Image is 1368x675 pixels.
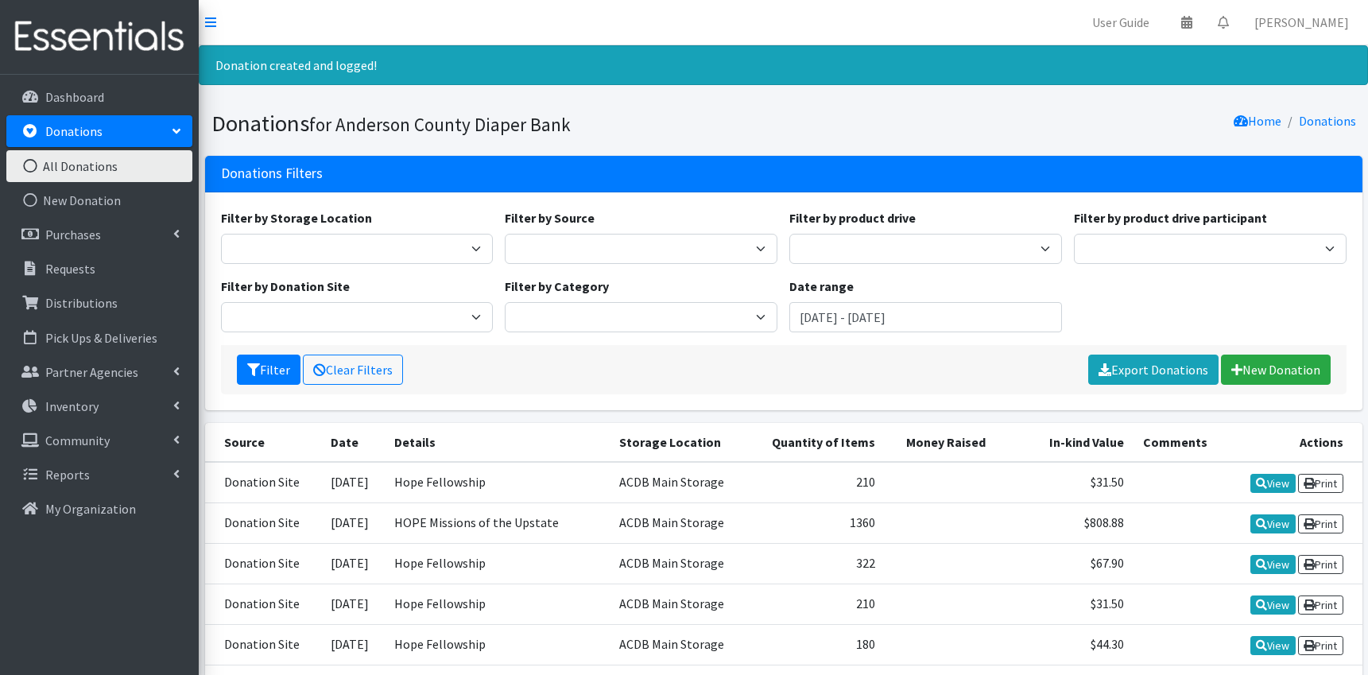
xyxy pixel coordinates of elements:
td: [DATE] [321,543,385,584]
a: Print [1298,595,1343,615]
th: Details [385,423,610,462]
a: Donations [1299,113,1356,129]
label: Filter by Source [505,208,595,227]
a: Dashboard [6,81,192,113]
a: View [1250,474,1296,493]
p: Requests [45,261,95,277]
input: January 1, 2011 - December 31, 2011 [789,302,1062,332]
th: Actions [1227,423,1362,462]
p: Partner Agencies [45,364,138,380]
td: 210 [748,584,885,624]
p: Distributions [45,295,118,311]
a: Pick Ups & Deliveries [6,322,192,354]
th: Comments [1134,423,1227,462]
th: In-kind Value [995,423,1134,462]
p: Reports [45,467,90,483]
td: $31.50 [995,584,1134,624]
td: $808.88 [995,502,1134,543]
a: Partner Agencies [6,356,192,388]
a: Reports [6,459,192,491]
td: Donation Site [205,462,321,503]
td: 1360 [748,502,885,543]
td: Hope Fellowship [385,584,610,624]
a: Distributions [6,287,192,319]
a: Clear Filters [303,355,403,385]
td: $44.30 [995,625,1134,665]
td: ACDB Main Storage [610,625,748,665]
a: My Organization [6,493,192,525]
a: Purchases [6,219,192,250]
a: Print [1298,555,1343,574]
td: 210 [748,462,885,503]
td: ACDB Main Storage [610,543,748,584]
label: Date range [789,277,854,296]
div: Donation created and logged! [199,45,1368,85]
a: Print [1298,514,1343,533]
td: HOPE Missions of the Upstate [385,502,610,543]
td: ACDB Main Storage [610,502,748,543]
label: Filter by product drive participant [1074,208,1267,227]
th: Source [205,423,321,462]
td: ACDB Main Storage [610,462,748,503]
p: Dashboard [45,89,104,105]
td: Hope Fellowship [385,543,610,584]
td: [DATE] [321,462,385,503]
button: Filter [237,355,300,385]
a: Inventory [6,390,192,422]
th: Storage Location [610,423,748,462]
td: [DATE] [321,502,385,543]
td: [DATE] [321,584,385,624]
a: View [1250,555,1296,574]
a: [PERSON_NAME] [1242,6,1362,38]
a: Community [6,425,192,456]
a: Home [1234,113,1281,129]
p: Purchases [45,227,101,242]
a: View [1250,636,1296,655]
a: Print [1298,636,1343,655]
td: Donation Site [205,502,321,543]
td: $67.90 [995,543,1134,584]
a: View [1250,595,1296,615]
label: Filter by Donation Site [221,277,350,296]
td: Hope Fellowship [385,625,610,665]
p: Inventory [45,398,99,414]
td: Donation Site [205,625,321,665]
a: Requests [6,253,192,285]
a: Export Donations [1088,355,1219,385]
h1: Donations [211,110,778,138]
a: All Donations [6,150,192,182]
a: New Donation [1221,355,1331,385]
p: Donations [45,123,103,139]
td: Donation Site [205,543,321,584]
a: Print [1298,474,1343,493]
a: New Donation [6,184,192,216]
a: View [1250,514,1296,533]
img: HumanEssentials [6,10,192,64]
p: My Organization [45,501,136,517]
th: Date [321,423,385,462]
h3: Donations Filters [221,165,323,182]
a: Donations [6,115,192,147]
p: Pick Ups & Deliveries [45,330,157,346]
td: ACDB Main Storage [610,584,748,624]
label: Filter by Category [505,277,609,296]
label: Filter by product drive [789,208,916,227]
th: Money Raised [885,423,995,462]
td: Hope Fellowship [385,462,610,503]
p: Community [45,433,110,448]
td: 180 [748,625,885,665]
td: [DATE] [321,625,385,665]
th: Quantity of Items [748,423,885,462]
td: 322 [748,543,885,584]
label: Filter by Storage Location [221,208,372,227]
small: for Anderson County Diaper Bank [309,113,571,136]
td: Donation Site [205,584,321,624]
td: $31.50 [995,462,1134,503]
a: User Guide [1079,6,1162,38]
